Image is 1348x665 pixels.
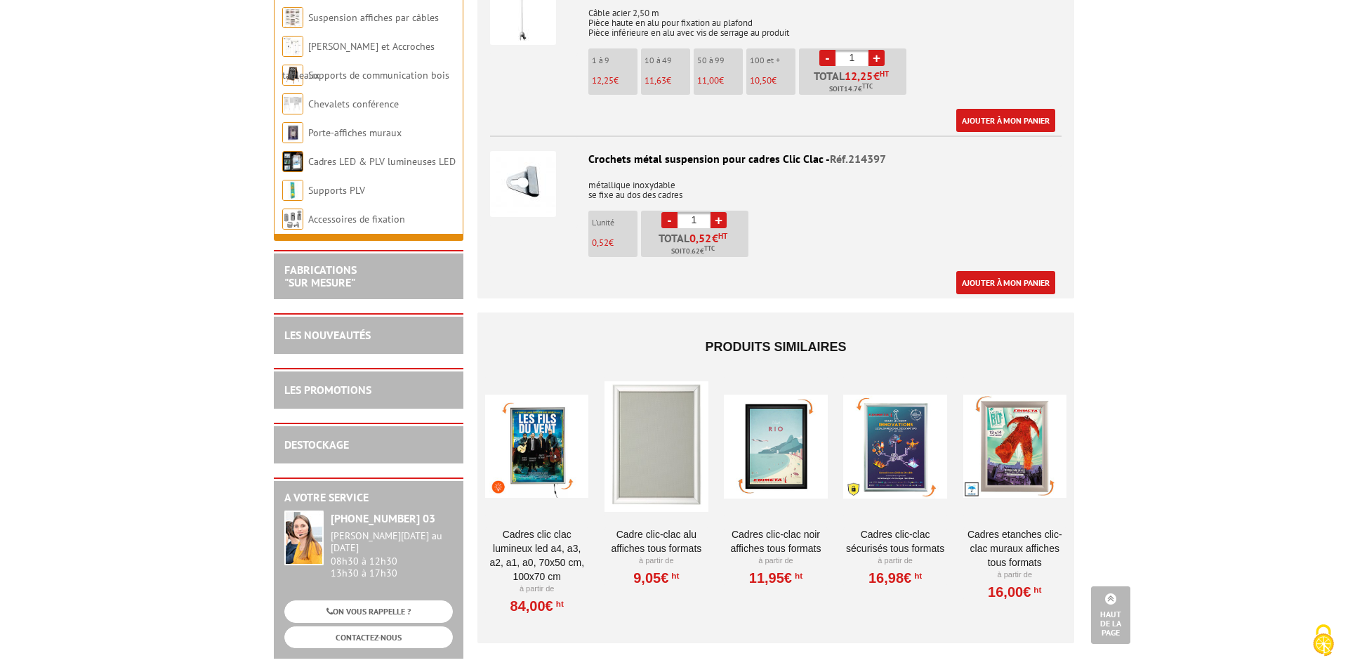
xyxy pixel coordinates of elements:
a: - [661,212,678,228]
p: À partir de [724,555,827,567]
img: Cimaises et Accroches tableaux [282,36,303,57]
a: 84,00€HT [510,602,564,610]
h2: A votre service [284,492,453,504]
sup: TTC [862,82,873,90]
a: Cadre Clic-Clac Alu affiches tous formats [604,527,708,555]
a: Ajouter à mon panier [956,271,1055,294]
sup: HT [553,599,564,609]
a: 16,00€HT [988,588,1041,596]
img: Supports PLV [282,180,303,201]
p: Total [802,70,906,95]
sup: HT [718,231,727,241]
p: L'unité [592,218,637,228]
a: + [711,212,727,228]
a: Cadres Clic Clac lumineux LED A4, A3, A2, A1, A0, 70x50 cm, 100x70 cm [485,527,588,584]
div: 08h30 à 12h30 13h30 à 17h30 [331,530,453,579]
a: Suspension affiches par câbles [308,11,439,24]
a: ON VOUS RAPPELLE ? [284,600,453,622]
p: 10 à 49 [645,55,690,65]
a: Cadres clic-clac noir affiches tous formats [724,527,827,555]
a: Porte-affiches muraux [308,126,402,139]
a: Accessoires de fixation [308,213,405,225]
p: métallique inoxydable se fixe au dos des cadres [490,171,1062,200]
p: À partir de [843,555,946,567]
span: 0,52 [689,232,712,244]
p: À partir de [604,555,708,567]
a: Ajouter à mon panier [956,109,1055,132]
sup: HT [792,571,802,581]
div: [PERSON_NAME][DATE] au [DATE] [331,530,453,554]
span: 12,25 [845,70,873,81]
a: Cadres Clic-Clac Sécurisés Tous formats [843,527,946,555]
a: Supports de communication bois [308,69,449,81]
a: FABRICATIONS"Sur Mesure" [284,263,357,289]
button: Cookies (modal window) [1299,617,1348,665]
sup: HT [911,571,922,581]
span: Réf.214397 [830,152,886,166]
span: 10,50 [750,74,772,86]
p: 100 et + [750,55,795,65]
p: € [592,76,637,86]
sup: HT [880,69,889,79]
img: Cadres LED & PLV lumineuses LED [282,151,303,172]
a: Cadres LED & PLV lumineuses LED [308,155,456,168]
sup: TTC [704,244,715,252]
img: widget-service.jpg [284,511,324,565]
img: Porte-affiches muraux [282,122,303,143]
p: 50 à 99 [697,55,743,65]
p: À partir de [963,569,1066,581]
span: Produits similaires [705,340,846,354]
img: Chevalets conférence [282,93,303,114]
a: Supports PLV [308,184,365,197]
img: Crochets métal suspension pour cadres Clic Clac [490,151,556,217]
p: € [697,76,743,86]
a: DESTOCKAGE [284,437,349,452]
span: 14.7 [844,84,858,95]
span: 11,63 [645,74,666,86]
a: [PERSON_NAME] et Accroches tableaux [282,40,435,81]
img: Accessoires de fixation [282,209,303,230]
p: € [592,238,637,248]
p: À partir de [485,584,588,595]
span: 0.62 [686,246,700,257]
span: € [689,232,727,244]
a: Haut de la page [1091,586,1130,644]
a: CONTACTEZ-NOUS [284,626,453,648]
div: Crochets métal suspension pour cadres Clic Clac - [490,151,1062,167]
strong: [PHONE_NUMBER] 03 [331,511,435,525]
p: € [750,76,795,86]
span: Soit € [671,246,715,257]
img: Suspension affiches par câbles [282,7,303,28]
a: - [819,50,835,66]
img: Cookies (modal window) [1306,623,1341,658]
span: Soit € [829,84,873,95]
span: € [845,70,889,81]
span: 0,52 [592,237,609,249]
span: 12,25 [592,74,614,86]
a: 9,05€HT [633,574,679,582]
span: 11,00 [697,74,719,86]
p: € [645,76,690,86]
p: 1 à 9 [592,55,637,65]
a: + [868,50,885,66]
a: Cadres Etanches Clic-Clac muraux affiches tous formats [963,527,1066,569]
sup: HT [668,571,679,581]
p: Total [645,232,748,257]
a: 11,95€HT [749,574,802,582]
a: 16,98€HT [868,574,922,582]
a: LES NOUVEAUTÉS [284,328,371,342]
a: LES PROMOTIONS [284,383,371,397]
a: Chevalets conférence [308,98,399,110]
sup: HT [1031,585,1041,595]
